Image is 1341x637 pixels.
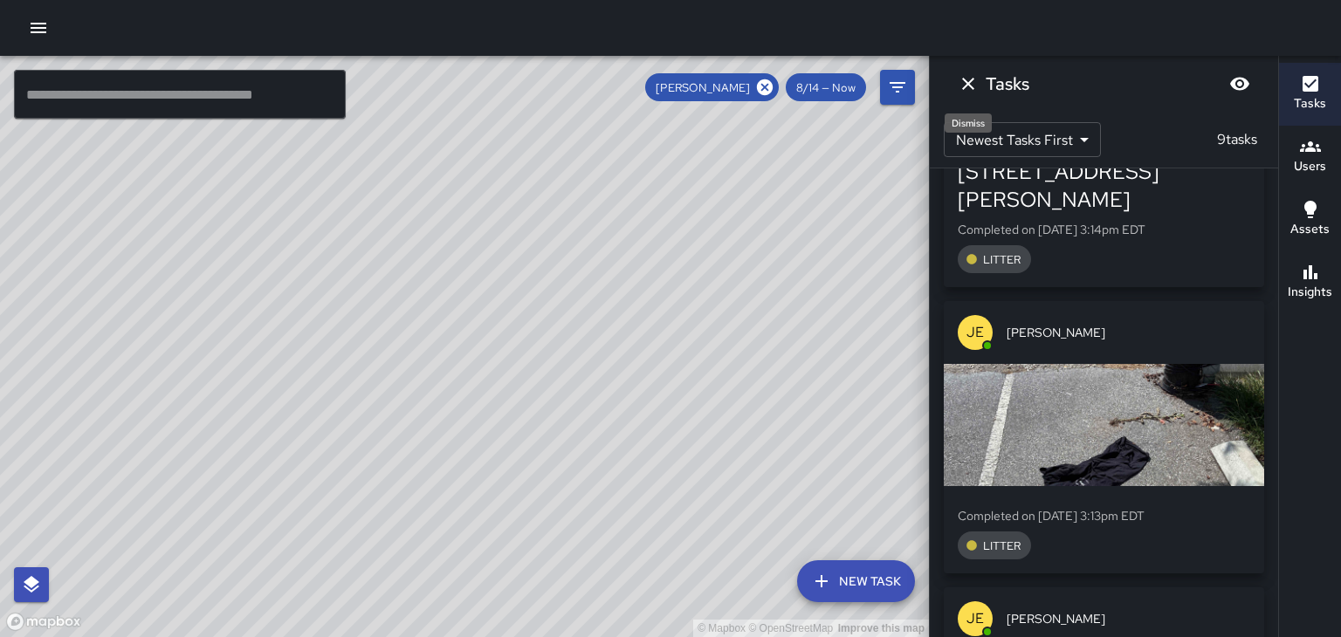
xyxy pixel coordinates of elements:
button: Dismiss [951,66,986,101]
button: Assets [1279,188,1341,251]
span: [PERSON_NAME] [1007,324,1250,341]
p: Completed on [DATE] 3:14pm EDT [958,221,1250,238]
h6: Tasks [986,70,1029,98]
span: [PERSON_NAME] [645,80,760,95]
button: Insights [1279,251,1341,314]
p: 9 tasks [1210,129,1264,150]
button: Blur [1222,66,1257,101]
h6: Insights [1288,283,1332,302]
h6: Tasks [1294,94,1326,113]
p: JE [966,608,984,629]
p: JE [966,322,984,343]
div: [STREET_ADDRESS][PERSON_NAME] [958,158,1250,214]
button: Tasks [1279,63,1341,126]
div: Newest Tasks First [944,122,1101,157]
button: JE[PERSON_NAME]Completed on [DATE] 3:13pm EDTLITTER [944,301,1264,573]
span: LITTER [973,252,1031,267]
button: Users [1279,126,1341,188]
h6: Assets [1290,220,1330,239]
div: [PERSON_NAME] [645,73,779,101]
span: 8/14 — Now [786,80,866,95]
p: Completed on [DATE] 3:13pm EDT [958,507,1250,524]
button: Filters [880,70,915,105]
span: LITTER [973,538,1031,553]
span: [PERSON_NAME] [1007,610,1250,627]
h6: Users [1294,157,1326,176]
button: New Task [797,560,915,602]
div: Dismiss [945,113,992,133]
